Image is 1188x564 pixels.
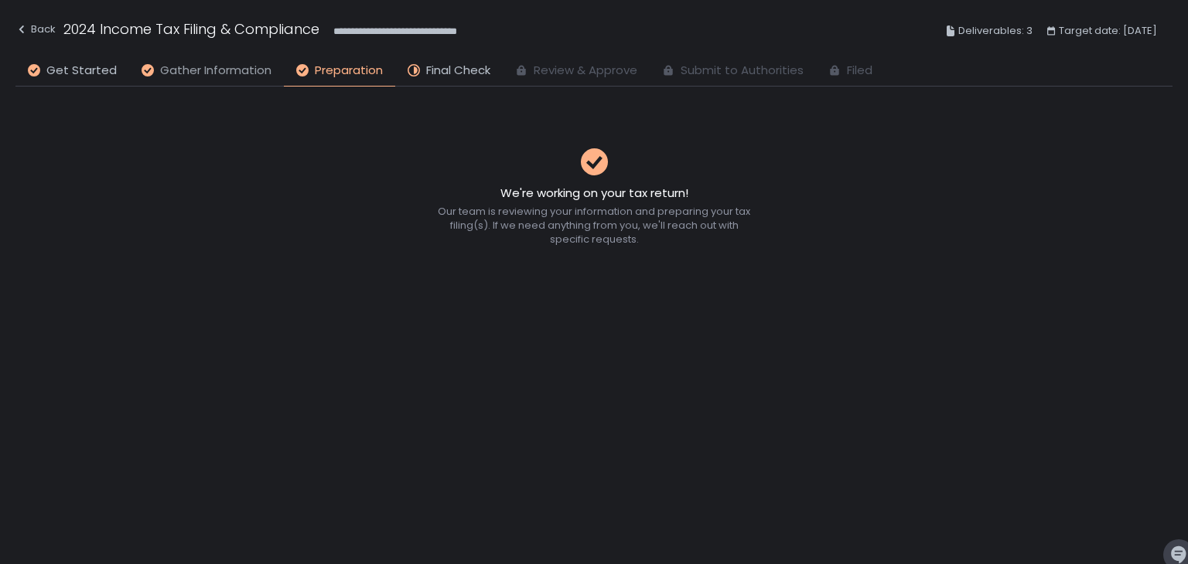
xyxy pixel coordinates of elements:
div: Our team is reviewing your information and preparing your tax filing(s). If we need anything from... [435,205,753,246]
span: Preparation [315,62,383,80]
span: Get Started [46,62,117,80]
span: Submit to Authorities [681,62,804,80]
button: Back [15,19,56,44]
span: Filed [847,62,872,80]
span: Review & Approve [534,62,637,80]
span: Deliverables: 3 [958,22,1033,40]
span: Gather Information [160,62,271,80]
div: Back [15,20,56,39]
span: Target date: [DATE] [1059,22,1157,40]
h1: 2024 Income Tax Filing & Compliance [63,19,319,39]
span: Final Check [426,62,490,80]
h2: We're working on your tax return! [500,185,688,202]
